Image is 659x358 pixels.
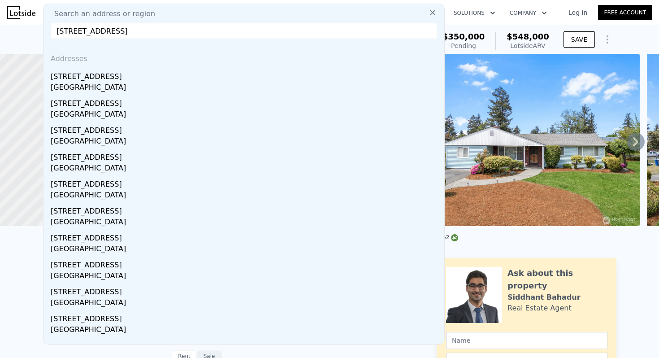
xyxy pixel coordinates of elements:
[7,6,35,19] img: Lotside
[451,234,458,241] img: NWMLS Logo
[558,8,598,17] a: Log In
[51,217,441,229] div: [GEOGRAPHIC_DATA]
[598,5,652,20] a: Free Account
[51,175,441,190] div: [STREET_ADDRESS]
[564,31,595,48] button: SAVE
[51,297,441,310] div: [GEOGRAPHIC_DATA]
[51,244,441,256] div: [GEOGRAPHIC_DATA]
[51,23,437,39] input: Enter an address, city, region, neighborhood or zip code
[51,256,441,271] div: [STREET_ADDRESS]
[507,41,549,50] div: Lotside ARV
[51,109,441,122] div: [GEOGRAPHIC_DATA]
[51,163,441,175] div: [GEOGRAPHIC_DATA]
[51,68,441,82] div: [STREET_ADDRESS]
[507,32,549,41] span: $548,000
[51,190,441,202] div: [GEOGRAPHIC_DATA]
[598,31,616,48] button: Show Options
[442,41,485,50] div: Pending
[51,202,441,217] div: [STREET_ADDRESS]
[47,46,441,68] div: Addresses
[47,9,155,19] span: Search an address or region
[410,54,640,226] img: Sale: 149634962 Parcel: 100574749
[51,283,441,297] div: [STREET_ADDRESS]
[43,32,215,45] div: [STREET_ADDRESS] , Lakewood , WA 98498
[507,292,581,303] div: Siddhant Bahadur
[447,5,503,21] button: Solutions
[51,324,441,337] div: [GEOGRAPHIC_DATA]
[507,303,572,314] div: Real Estate Agent
[51,148,441,163] div: [STREET_ADDRESS]
[503,5,554,21] button: Company
[442,32,485,41] span: $350,000
[51,310,441,324] div: [STREET_ADDRESS]
[51,136,441,148] div: [GEOGRAPHIC_DATA]
[51,229,441,244] div: [STREET_ADDRESS]
[43,262,222,271] div: LISTING & SALE HISTORY
[51,122,441,136] div: [STREET_ADDRESS]
[507,267,607,292] div: Ask about this property
[51,95,441,109] div: [STREET_ADDRESS]
[51,271,441,283] div: [GEOGRAPHIC_DATA]
[446,332,607,349] input: Name
[51,82,441,95] div: [GEOGRAPHIC_DATA]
